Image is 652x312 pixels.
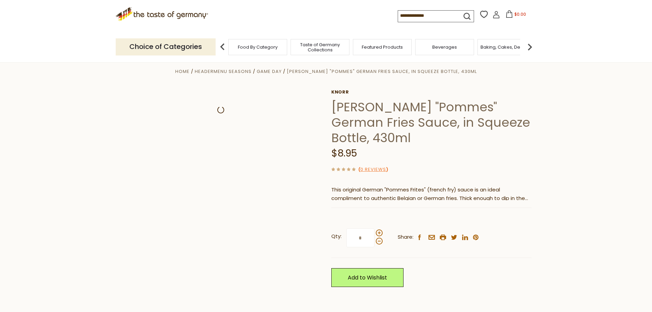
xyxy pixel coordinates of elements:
[432,45,457,50] a: Beverages
[195,68,252,75] a: HeaderMenu Seasons
[501,10,530,21] button: $0.00
[360,166,386,173] a: 0 Reviews
[238,45,278,50] a: Food By Category
[331,186,532,203] p: This original German "Pommes Frites" (french fry) sauce is an ideal compliment to authentic Belgi...
[331,268,404,287] a: Add to Wishlist
[481,45,534,50] a: Baking, Cakes, Desserts
[514,11,526,17] span: $0.00
[398,233,413,241] span: Share:
[331,147,357,160] span: $8.95
[331,232,342,241] strong: Qty:
[257,68,282,75] a: Game Day
[116,38,216,55] p: Choice of Categories
[362,45,403,50] a: Featured Products
[293,42,347,52] a: Taste of Germany Collections
[287,68,477,75] a: [PERSON_NAME] "Pommes" German Fries Sauce, in Squeeze Bottle, 430ml
[523,40,537,54] img: next arrow
[358,166,388,173] span: ( )
[331,99,532,146] h1: [PERSON_NAME] "Pommes" German Fries Sauce, in Squeeze Bottle, 430ml
[216,40,229,54] img: previous arrow
[346,228,374,247] input: Qty:
[175,68,190,75] a: Home
[331,89,532,95] a: Knorr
